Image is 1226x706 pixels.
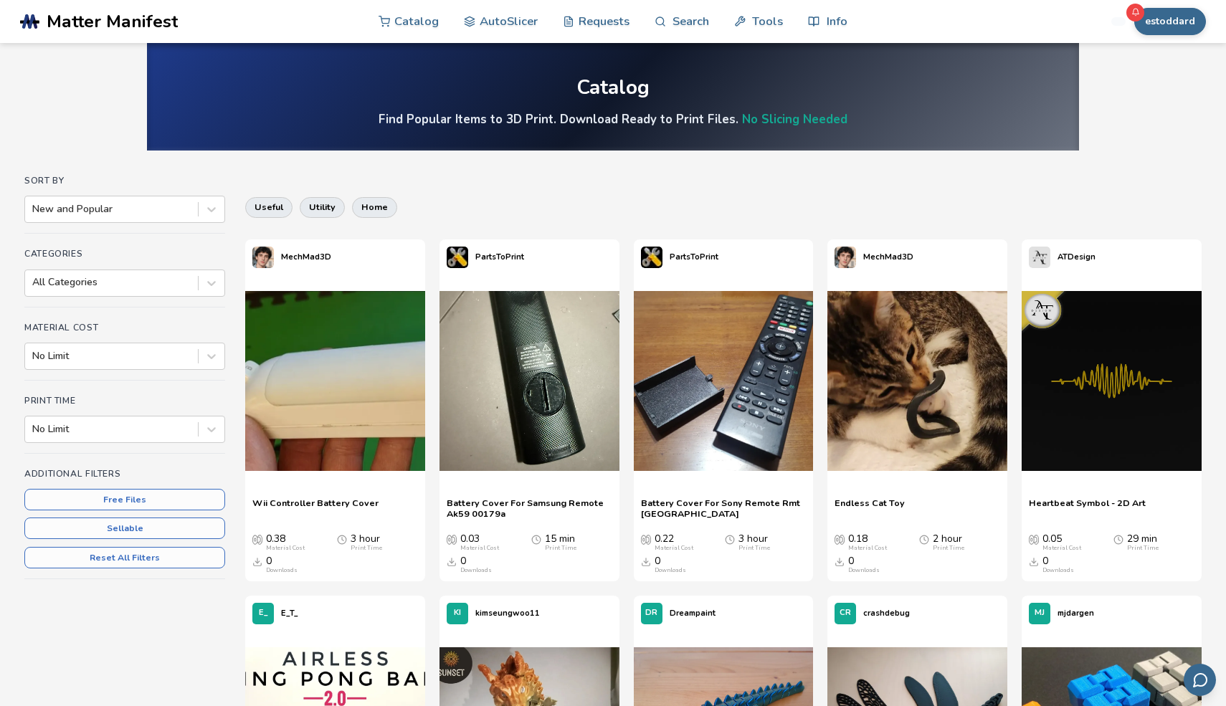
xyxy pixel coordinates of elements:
[266,533,305,552] div: 0.38
[641,533,651,545] span: Average Cost
[447,533,457,545] span: Average Cost
[738,545,770,552] div: Print Time
[1058,249,1096,264] p: ATDesign
[266,545,305,552] div: Material Cost
[1029,497,1146,519] a: Heartbeat Symbol - 2D Art
[439,239,531,275] a: PartsToPrint's profilePartsToPrint
[863,249,913,264] p: MechMad3D
[641,555,651,567] span: Downloads
[1127,533,1159,552] div: 29 min
[351,533,382,552] div: 3 hour
[32,424,35,435] input: No Limit
[266,567,298,574] div: Downloads
[24,547,225,568] button: Reset All Filters
[1022,239,1103,275] a: ATDesign's profileATDesign
[337,533,347,545] span: Average Print Time
[545,545,576,552] div: Print Time
[827,239,921,275] a: MechMad3D's profileMechMad3D
[1042,567,1074,574] div: Downloads
[460,533,499,552] div: 0.03
[670,249,718,264] p: PartsToPrint
[266,555,298,574] div: 0
[848,545,887,552] div: Material Cost
[919,533,929,545] span: Average Print Time
[252,497,379,519] a: Wii Controller Battery Cover
[1035,609,1045,618] span: MJ
[835,247,856,268] img: MechMad3D's profile
[454,609,461,618] span: KI
[848,567,880,574] div: Downloads
[1127,545,1159,552] div: Print Time
[1042,533,1081,552] div: 0.05
[1029,247,1050,268] img: ATDesign's profile
[655,533,693,552] div: 0.22
[655,567,686,574] div: Downloads
[1184,664,1216,696] button: Send feedback via email
[32,350,35,362] input: No Limit
[738,533,770,552] div: 3 hour
[1134,8,1206,35] button: estoddard
[24,396,225,406] h4: Print Time
[645,609,657,618] span: DR
[47,11,178,32] span: Matter Manifest
[281,606,298,621] p: E_T_
[379,111,847,128] h4: Find Popular Items to 3D Print. Download Ready to Print Files.
[245,239,338,275] a: MechMad3D's profileMechMad3D
[1113,533,1123,545] span: Average Print Time
[447,247,468,268] img: PartsToPrint's profile
[252,555,262,567] span: Downloads
[840,609,851,618] span: CR
[460,555,492,574] div: 0
[447,555,457,567] span: Downloads
[475,606,540,621] p: kimseungwoo11
[281,249,331,264] p: MechMad3D
[24,323,225,333] h4: Material Cost
[933,545,964,552] div: Print Time
[655,555,686,574] div: 0
[24,249,225,259] h4: Categories
[32,204,35,215] input: New and Popular
[1058,606,1094,621] p: mjdargen
[863,606,910,621] p: crashdebug
[670,606,716,621] p: Dreampaint
[24,489,225,510] button: Free Files
[252,247,274,268] img: MechMad3D's profile
[576,77,650,99] div: Catalog
[725,533,735,545] span: Average Print Time
[252,533,262,545] span: Average Cost
[835,497,905,519] a: Endless Cat Toy
[641,247,662,268] img: PartsToPrint's profile
[655,545,693,552] div: Material Cost
[24,176,225,186] h4: Sort By
[460,567,492,574] div: Downloads
[447,497,612,519] span: Battery Cover For Samsung Remote Ak59 00179a
[531,533,541,545] span: Average Print Time
[835,533,845,545] span: Average Cost
[848,555,880,574] div: 0
[545,533,576,552] div: 15 min
[848,533,887,552] div: 0.18
[1029,555,1039,567] span: Downloads
[259,609,268,618] span: E_
[24,469,225,479] h4: Additional Filters
[1042,545,1081,552] div: Material Cost
[300,197,345,217] button: utility
[1029,533,1039,545] span: Average Cost
[1042,555,1074,574] div: 0
[475,249,524,264] p: PartsToPrint
[933,533,964,552] div: 2 hour
[641,497,807,519] a: Battery Cover For Sony Remote Rmt [GEOGRAPHIC_DATA]
[351,545,382,552] div: Print Time
[352,197,397,217] button: home
[245,197,293,217] button: useful
[460,545,499,552] div: Material Cost
[24,517,225,539] button: Sellable
[634,239,726,275] a: PartsToPrint's profilePartsToPrint
[835,555,845,567] span: Downloads
[32,277,35,288] input: All Categories
[742,111,847,128] a: No Slicing Needed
